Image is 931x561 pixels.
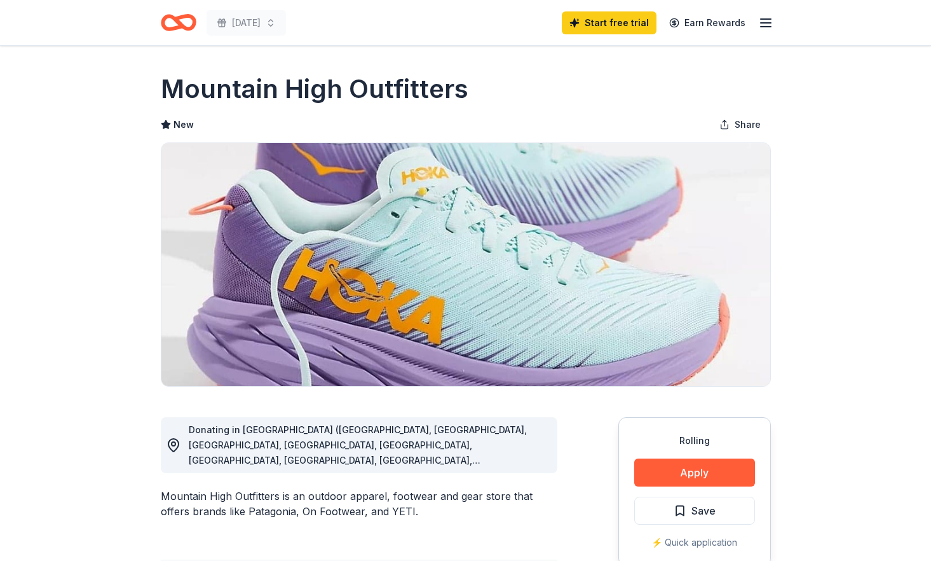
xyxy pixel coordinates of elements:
button: Save [634,497,755,525]
button: Apply [634,459,755,487]
a: Home [161,8,196,38]
span: [DATE] [232,15,261,31]
a: Earn Rewards [662,11,753,34]
a: Start free trial [562,11,656,34]
button: Share [709,112,771,137]
h1: Mountain High Outfitters [161,71,468,107]
span: Donating in [GEOGRAPHIC_DATA] ([GEOGRAPHIC_DATA], [GEOGRAPHIC_DATA], [GEOGRAPHIC_DATA], [GEOGRAPH... [189,424,527,557]
div: Mountain High Outfitters is an outdoor apparel, footwear and gear store that offers brands like P... [161,488,557,519]
span: New [173,117,194,132]
div: Rolling [634,433,755,448]
img: Image for Mountain High Outfitters [161,143,770,386]
span: Save [691,502,716,519]
div: ⚡️ Quick application [634,535,755,550]
span: Share [735,117,761,132]
button: [DATE] [207,10,286,36]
